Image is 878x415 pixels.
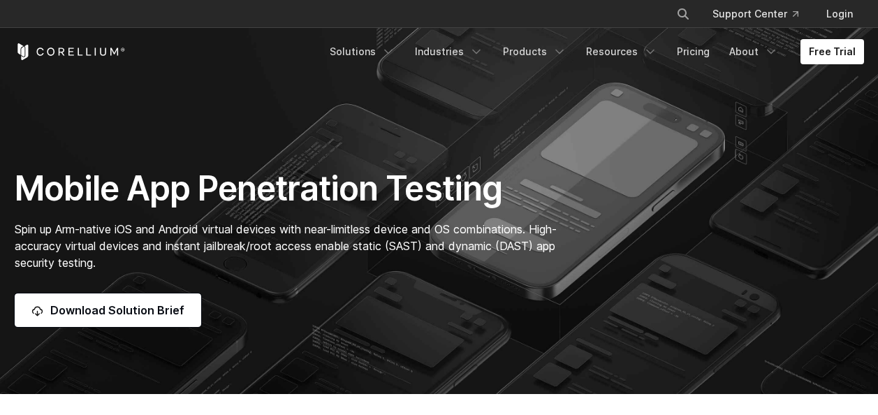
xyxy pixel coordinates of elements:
[671,1,696,27] button: Search
[407,39,492,64] a: Industries
[15,222,557,270] span: Spin up Arm-native iOS and Android virtual devices with near-limitless device and OS combinations...
[721,39,786,64] a: About
[495,39,575,64] a: Products
[50,302,184,319] span: Download Solution Brief
[800,39,864,64] a: Free Trial
[578,39,666,64] a: Resources
[815,1,864,27] a: Login
[15,293,201,327] a: Download Solution Brief
[15,43,126,60] a: Corellium Home
[321,39,404,64] a: Solutions
[701,1,810,27] a: Support Center
[659,1,864,27] div: Navigation Menu
[15,168,571,210] h1: Mobile App Penetration Testing
[668,39,718,64] a: Pricing
[321,39,864,64] div: Navigation Menu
